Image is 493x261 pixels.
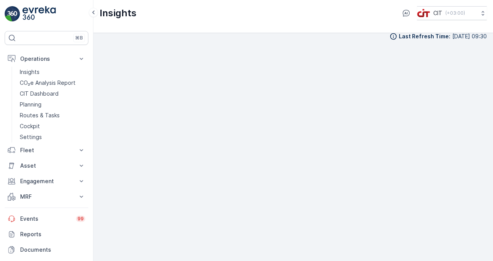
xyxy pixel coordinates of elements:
[399,33,450,40] p: Last Refresh Time :
[5,158,88,173] button: Asset
[20,162,73,170] p: Asset
[20,122,40,130] p: Cockpit
[445,10,465,16] p: ( +03:00 )
[5,227,88,242] a: Reports
[433,9,442,17] p: CIT
[17,132,88,143] a: Settings
[75,35,83,41] p: ⌘B
[20,68,40,76] p: Insights
[5,189,88,204] button: MRF
[17,77,88,88] a: CO₂e Analysis Report
[20,101,41,108] p: Planning
[5,173,88,189] button: Engagement
[17,67,88,77] a: Insights
[417,9,430,17] img: cit-logo_pOk6rL0.png
[17,88,88,99] a: CIT Dashboard
[5,143,88,158] button: Fleet
[20,215,71,223] p: Events
[20,146,73,154] p: Fleet
[5,6,20,22] img: logo
[20,230,85,238] p: Reports
[20,55,73,63] p: Operations
[22,6,56,22] img: logo_light-DOdMpM7g.png
[20,79,76,87] p: CO₂e Analysis Report
[20,177,73,185] p: Engagement
[417,6,487,20] button: CIT(+03:00)
[5,242,88,258] a: Documents
[17,110,88,121] a: Routes & Tasks
[20,90,59,98] p: CIT Dashboard
[5,211,88,227] a: Events99
[452,33,487,40] p: [DATE] 09:30
[20,246,85,254] p: Documents
[20,193,73,201] p: MRF
[78,216,84,222] p: 99
[20,133,42,141] p: Settings
[17,99,88,110] a: Planning
[5,51,88,67] button: Operations
[100,7,136,19] p: Insights
[17,121,88,132] a: Cockpit
[20,112,60,119] p: Routes & Tasks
